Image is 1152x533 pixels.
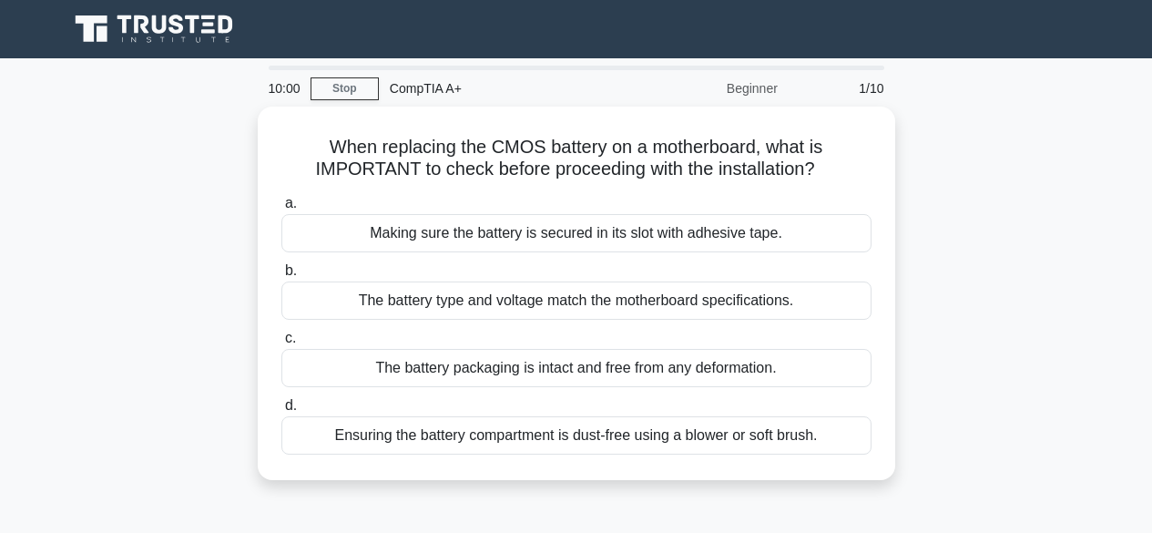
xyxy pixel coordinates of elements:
[379,70,629,107] div: CompTIA A+
[280,136,873,181] h5: When replacing the CMOS battery on a motherboard, what is IMPORTANT to check before proceeding wi...
[281,416,872,455] div: Ensuring the battery compartment is dust-free using a blower or soft brush.
[281,282,872,320] div: The battery type and voltage match the motherboard specifications.
[285,262,297,278] span: b.
[281,349,872,387] div: The battery packaging is intact and free from any deformation.
[629,70,789,107] div: Beginner
[285,397,297,413] span: d.
[285,195,297,210] span: a.
[311,77,379,100] a: Stop
[281,214,872,252] div: Making sure the battery is secured in its slot with adhesive tape.
[789,70,895,107] div: 1/10
[285,330,296,345] span: c.
[258,70,311,107] div: 10:00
